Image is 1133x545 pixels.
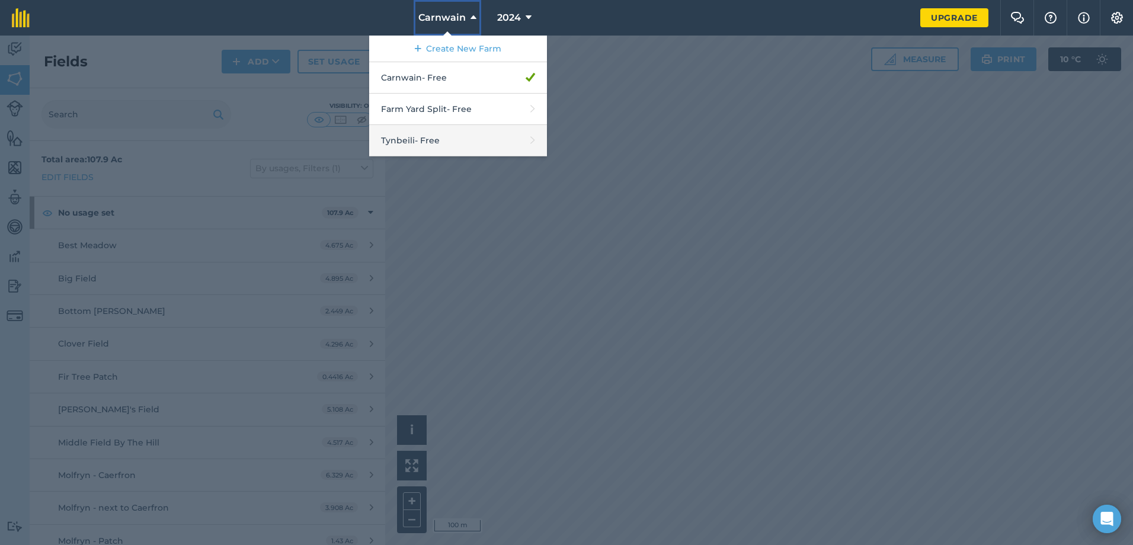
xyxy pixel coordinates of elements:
[418,11,466,25] span: Carnwain
[369,125,547,156] a: Tynbeili- Free
[369,36,547,62] a: Create New Farm
[369,94,547,125] a: Farm Yard Split- Free
[1010,12,1025,24] img: Two speech bubbles overlapping with the left bubble in the forefront
[12,8,30,27] img: fieldmargin Logo
[1078,11,1090,25] img: svg+xml;base64,PHN2ZyB4bWxucz0iaHR0cDovL3d3dy53My5vcmcvMjAwMC9zdmciIHdpZHRoPSIxNyIgaGVpZ2h0PSIxNy...
[1093,505,1121,533] div: Open Intercom Messenger
[497,11,521,25] span: 2024
[1110,12,1124,24] img: A cog icon
[369,62,547,94] a: Carnwain- Free
[1044,12,1058,24] img: A question mark icon
[920,8,988,27] a: Upgrade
